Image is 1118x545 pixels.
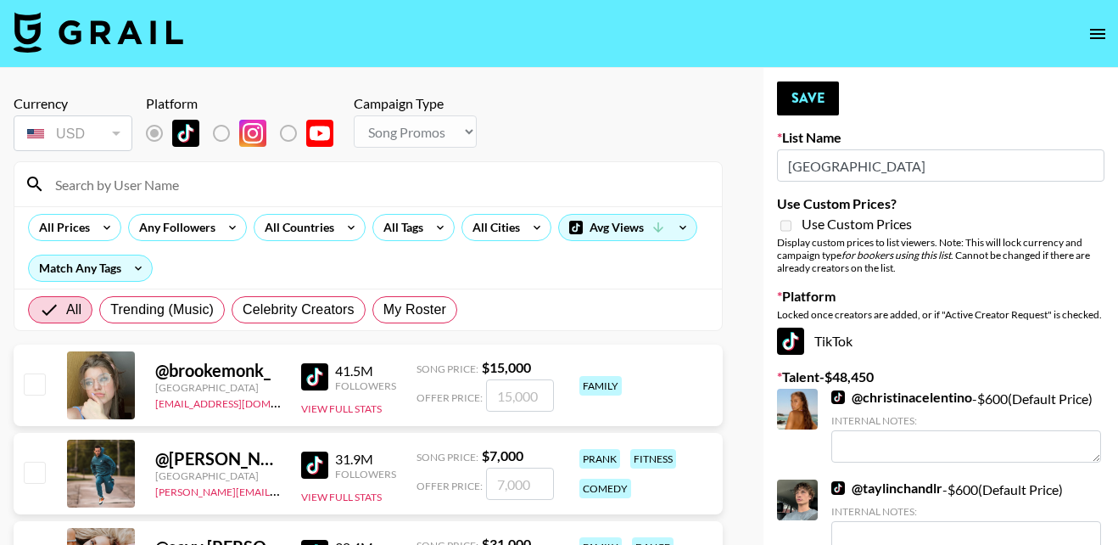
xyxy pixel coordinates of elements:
div: All Tags [373,215,427,240]
label: Talent - $ 48,450 [777,368,1104,385]
strong: $ 7,000 [482,447,523,464]
span: Song Price: [416,451,478,464]
img: TikTok [301,452,328,479]
input: Search by User Name [45,171,712,198]
span: All [66,300,81,320]
span: Song Price: [416,362,478,375]
img: TikTok [301,363,328,390]
div: comedy [579,479,631,498]
div: Platform [146,95,347,112]
img: TikTok [831,481,845,495]
div: Currency [14,95,132,112]
span: Offer Price: [416,391,483,404]
img: TikTok [831,390,845,404]
div: prank [579,449,620,469]
div: Internal Notes: [831,414,1101,427]
input: 15,000 [486,379,554,412]
div: Any Followers [129,215,219,240]
span: Celebrity Creators [243,300,355,320]
div: family [579,376,622,396]
img: Instagram [239,120,266,147]
img: Grail Talent [14,12,183,53]
label: Use Custom Prices? [777,195,1104,212]
a: [PERSON_NAME][EMAIL_ADDRESS][DOMAIN_NAME] [155,482,406,498]
button: open drawer [1081,17,1115,51]
span: Trending (Music) [110,300,214,320]
div: - $ 600 (Default Price) [831,389,1101,463]
div: Avg Views [559,215,696,240]
div: All Cities [462,215,523,240]
strong: $ 15,000 [482,359,531,375]
button: View Full Stats [301,402,382,415]
div: [GEOGRAPHIC_DATA] [155,469,281,482]
div: 41.5M [335,362,396,379]
img: TikTok [172,120,199,147]
div: Remove selected talent to change your currency [14,112,132,155]
div: @ brookemonk_ [155,360,281,381]
label: Platform [777,288,1104,305]
input: 7,000 [486,468,554,500]
button: Save [777,81,839,115]
img: YouTube [306,120,333,147]
div: Followers [335,468,396,480]
div: 31.9M [335,451,396,468]
div: Match Any Tags [29,256,152,281]
div: All Prices [29,215,93,240]
div: Internal Notes: [831,505,1101,518]
label: List Name [777,129,1104,146]
div: @ [PERSON_NAME].[PERSON_NAME] [155,448,281,469]
div: Campaign Type [354,95,477,112]
div: Followers [335,379,396,392]
span: My Roster [383,300,446,320]
div: fitness [630,449,676,469]
em: for bookers using this list [841,249,951,261]
div: TikTok [777,328,1104,355]
span: Use Custom Prices [802,216,912,233]
div: [GEOGRAPHIC_DATA] [155,381,281,394]
div: List locked to TikTok. [146,115,347,151]
a: @christinacelentino [831,389,972,406]
a: [EMAIL_ADDRESS][DOMAIN_NAME] [155,394,326,410]
button: View Full Stats [301,491,382,503]
div: All Countries [254,215,338,240]
div: USD [17,119,129,149]
span: Offer Price: [416,480,483,492]
a: @taylinchandlr [831,480,942,497]
div: Locked once creators are added, or if "Active Creator Request" is checked. [777,308,1104,321]
div: Display custom prices to list viewers. Note: This will lock currency and campaign type . Cannot b... [777,236,1104,274]
img: TikTok [777,328,804,355]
